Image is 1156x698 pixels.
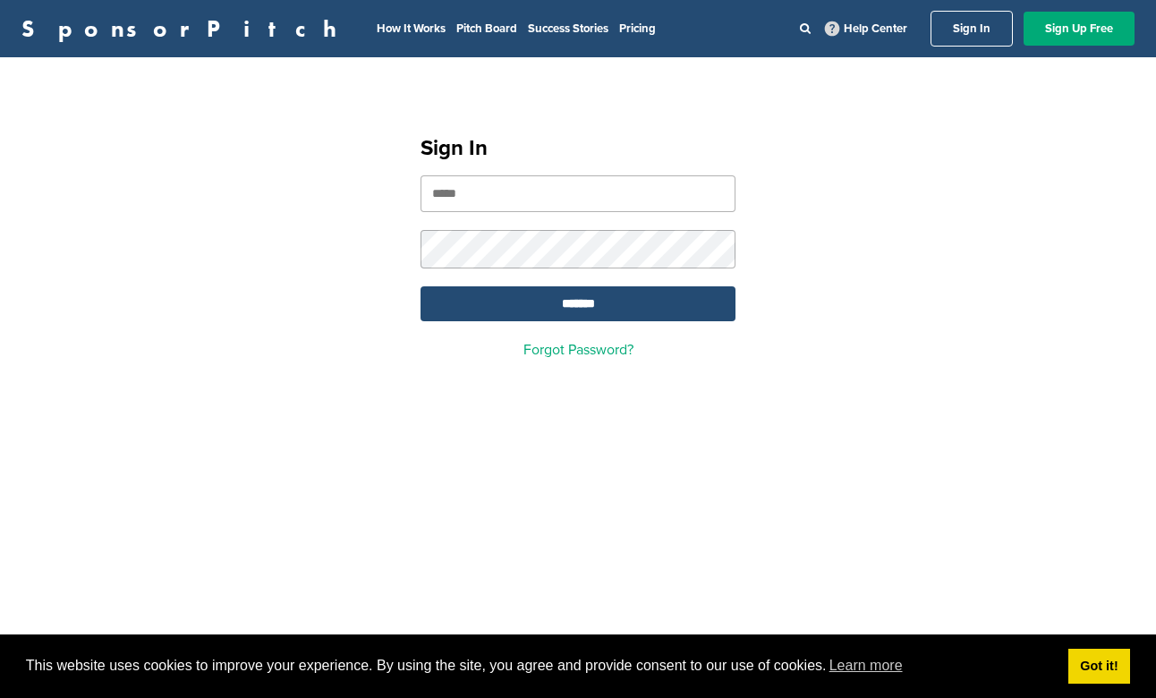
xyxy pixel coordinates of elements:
a: Sign In [931,11,1013,47]
a: Help Center [821,18,911,39]
a: Pricing [619,21,656,36]
a: Pitch Board [456,21,517,36]
h1: Sign In [421,132,735,165]
a: Forgot Password? [523,341,633,359]
a: SponsorPitch [21,17,348,40]
a: How It Works [377,21,446,36]
a: Sign Up Free [1024,12,1135,46]
a: learn more about cookies [827,652,905,679]
a: Success Stories [528,21,608,36]
a: dismiss cookie message [1068,649,1130,685]
span: This website uses cookies to improve your experience. By using the site, you agree and provide co... [26,652,1054,679]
